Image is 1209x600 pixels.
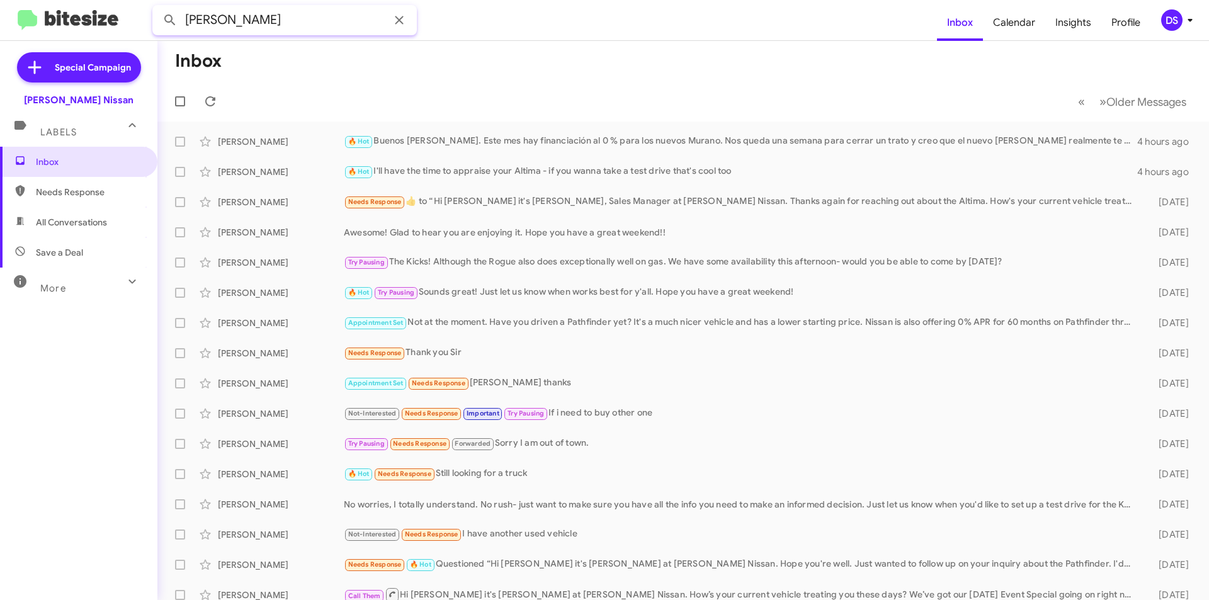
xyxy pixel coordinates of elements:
[218,196,344,208] div: [PERSON_NAME]
[344,255,1138,269] div: The Kicks! Although the Rogue also does exceptionally well on gas. We have some availability this...
[1099,94,1106,110] span: »
[1138,347,1199,359] div: [DATE]
[344,527,1138,541] div: I have another used vehicle
[344,285,1138,300] div: Sounds great! Just let us know when works best for y'all. Hope you have a great weekend!
[348,319,404,327] span: Appointment Set
[218,558,344,571] div: [PERSON_NAME]
[348,137,370,145] span: 🔥 Hot
[344,376,1138,390] div: [PERSON_NAME] thanks
[36,246,83,259] span: Save a Deal
[36,186,143,198] span: Needs Response
[1138,498,1199,511] div: [DATE]
[1138,468,1199,480] div: [DATE]
[1071,89,1194,115] nav: Page navigation example
[983,4,1045,41] a: Calendar
[40,283,66,294] span: More
[218,528,344,541] div: [PERSON_NAME]
[1138,226,1199,239] div: [DATE]
[1138,438,1199,450] div: [DATE]
[344,226,1138,239] div: Awesome! Glad to hear you are enjoying it. Hope you have a great weekend!!
[218,317,344,329] div: [PERSON_NAME]
[1138,256,1199,269] div: [DATE]
[1138,196,1199,208] div: [DATE]
[218,286,344,299] div: [PERSON_NAME]
[344,436,1138,451] div: Sorry I am out of town.
[410,560,431,569] span: 🔥 Hot
[218,468,344,480] div: [PERSON_NAME]
[36,216,107,229] span: All Conversations
[1150,9,1195,31] button: DS
[348,349,402,357] span: Needs Response
[175,51,222,71] h1: Inbox
[348,167,370,176] span: 🔥 Hot
[344,406,1138,421] div: If i need to buy other one
[452,438,494,450] span: Forwarded
[218,407,344,420] div: [PERSON_NAME]
[218,377,344,390] div: [PERSON_NAME]
[218,438,344,450] div: [PERSON_NAME]
[1045,4,1101,41] a: Insights
[348,198,402,206] span: Needs Response
[218,166,344,178] div: [PERSON_NAME]
[24,94,133,106] div: [PERSON_NAME] Nissan
[17,52,141,82] a: Special Campaign
[405,530,458,538] span: Needs Response
[344,164,1137,179] div: I'll have the time to appraise your Altima - if you wanna take a test drive that's cool too
[348,560,402,569] span: Needs Response
[218,347,344,359] div: [PERSON_NAME]
[405,409,458,417] span: Needs Response
[36,156,143,168] span: Inbox
[348,258,385,266] span: Try Pausing
[348,530,397,538] span: Not-Interested
[344,134,1137,149] div: Buenos [PERSON_NAME]. Este mes hay financiación al 0 % para los nuevos Murano. Nos queda una sema...
[218,256,344,269] div: [PERSON_NAME]
[344,467,1138,481] div: Still looking for a truck
[218,498,344,511] div: [PERSON_NAME]
[40,127,77,138] span: Labels
[1137,135,1199,148] div: 4 hours ago
[467,409,499,417] span: Important
[1138,286,1199,299] div: [DATE]
[348,288,370,297] span: 🔥 Hot
[152,5,417,35] input: Search
[344,195,1138,209] div: ​👍​ to “ Hi [PERSON_NAME] it's [PERSON_NAME], Sales Manager at [PERSON_NAME] Nissan. Thanks again...
[218,135,344,148] div: [PERSON_NAME]
[393,439,446,448] span: Needs Response
[1092,89,1194,115] button: Next
[348,439,385,448] span: Try Pausing
[1138,528,1199,541] div: [DATE]
[1138,317,1199,329] div: [DATE]
[55,61,131,74] span: Special Campaign
[348,409,397,417] span: Not-Interested
[412,379,465,387] span: Needs Response
[1138,407,1199,420] div: [DATE]
[508,409,544,417] span: Try Pausing
[1106,95,1186,109] span: Older Messages
[1101,4,1150,41] a: Profile
[344,346,1138,360] div: Thank you Sir
[348,592,381,600] span: Call Them
[1137,166,1199,178] div: 4 hours ago
[378,288,414,297] span: Try Pausing
[344,557,1138,572] div: Questioned “Hi [PERSON_NAME] it's [PERSON_NAME] at [PERSON_NAME] Nissan. Hope you're well. Just w...
[344,498,1138,511] div: No worries, I totally understand. No rush- just want to make sure you have all the info you need ...
[1078,94,1085,110] span: «
[348,379,404,387] span: Appointment Set
[378,470,431,478] span: Needs Response
[937,4,983,41] a: Inbox
[218,226,344,239] div: [PERSON_NAME]
[348,470,370,478] span: 🔥 Hot
[1138,377,1199,390] div: [DATE]
[344,315,1138,330] div: Not at the moment. Have you driven a Pathfinder yet? It's a much nicer vehicle and has a lower st...
[1161,9,1183,31] div: DS
[1070,89,1093,115] button: Previous
[1138,558,1199,571] div: [DATE]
